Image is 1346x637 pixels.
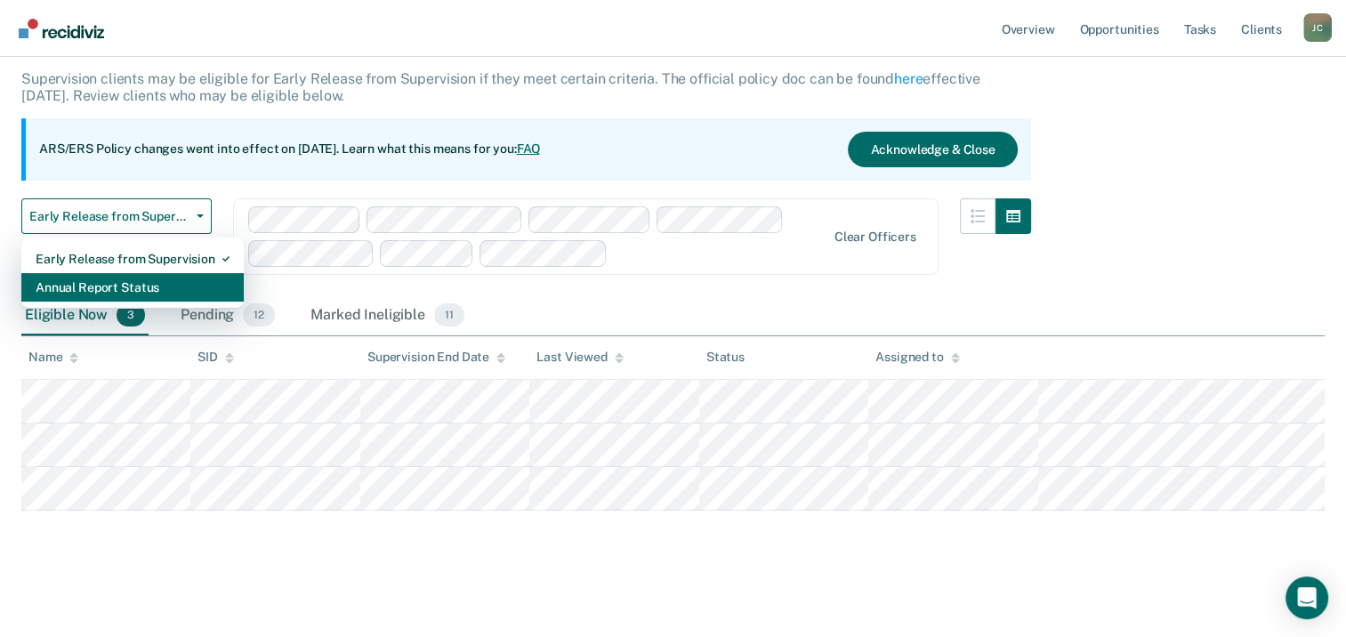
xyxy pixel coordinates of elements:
[36,245,230,273] div: Early Release from Supervision
[894,70,923,87] a: here
[29,209,189,224] span: Early Release from Supervision
[117,303,145,327] span: 3
[1303,13,1332,42] div: J C
[834,230,916,245] div: Clear officers
[28,350,78,365] div: Name
[706,350,745,365] div: Status
[243,303,275,327] span: 12
[36,273,230,302] div: Annual Report Status
[434,303,464,327] span: 11
[197,350,234,365] div: SID
[307,296,467,335] div: Marked Ineligible11
[21,296,149,335] div: Eligible Now3
[19,19,104,38] img: Recidiviz
[21,70,980,104] p: Supervision clients may be eligible for Early Release from Supervision if they meet certain crite...
[536,350,623,365] div: Last Viewed
[1303,13,1332,42] button: Profile dropdown button
[875,350,959,365] div: Assigned to
[367,350,505,365] div: Supervision End Date
[1286,577,1328,619] div: Open Intercom Messenger
[517,141,542,156] a: FAQ
[39,141,541,158] p: ARS/ERS Policy changes went into effect on [DATE]. Learn what this means for you:
[848,132,1017,167] button: Acknowledge & Close
[177,296,278,335] div: Pending12
[21,198,212,234] button: Early Release from Supervision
